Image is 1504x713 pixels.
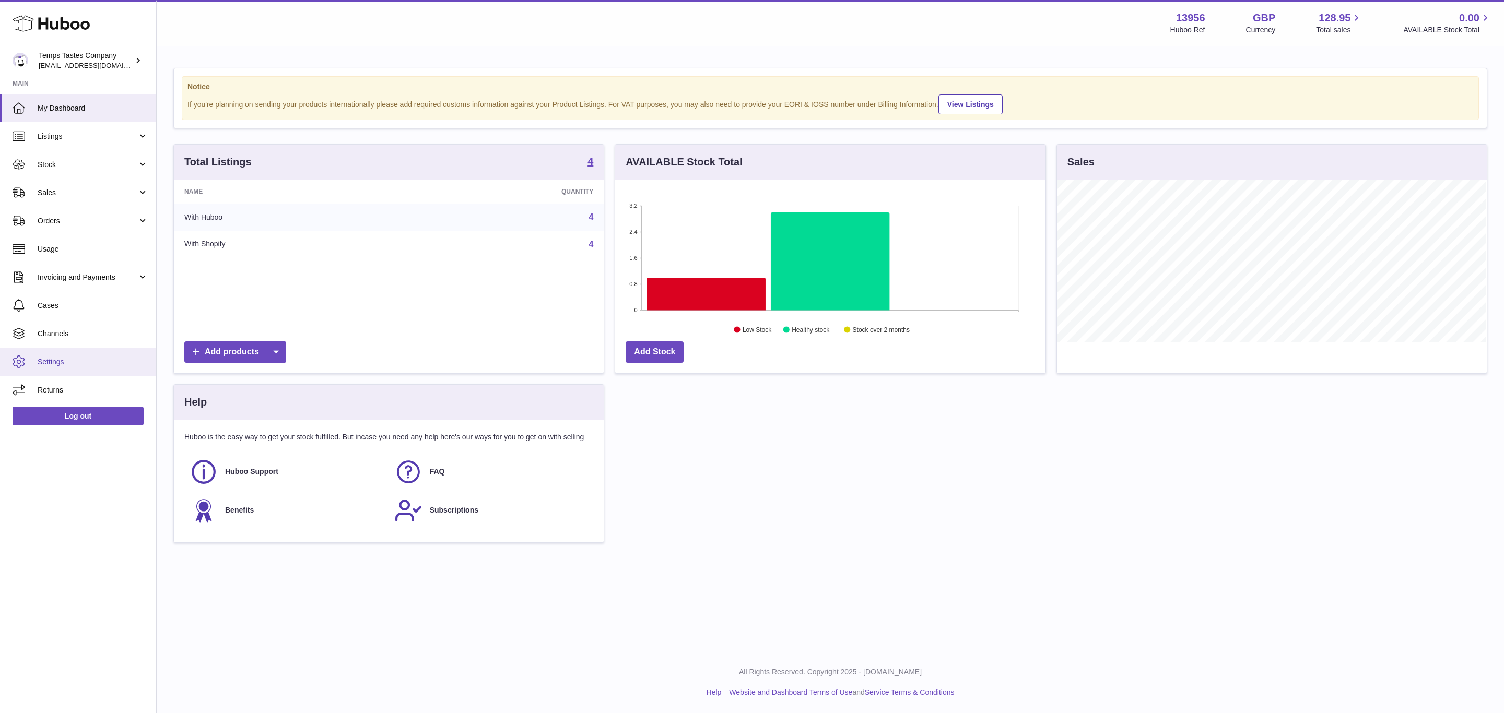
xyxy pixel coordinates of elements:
[38,216,137,226] span: Orders
[13,407,144,425] a: Log out
[38,357,148,367] span: Settings
[587,156,593,167] strong: 4
[1067,155,1095,169] h3: Sales
[38,244,148,254] span: Usage
[1246,25,1276,35] div: Currency
[174,180,406,204] th: Name
[626,341,684,363] a: Add Stock
[707,688,722,696] a: Help
[165,667,1496,677] p: All Rights Reserved. Copyright 2025 - [DOMAIN_NAME]
[630,229,638,235] text: 2.4
[626,155,742,169] h3: AVAILABLE Stock Total
[1316,25,1362,35] span: Total sales
[589,212,593,221] a: 4
[38,160,137,170] span: Stock
[792,326,830,334] text: Healthy stock
[184,432,593,442] p: Huboo is the easy way to get your stock fulfilled. But incase you need any help here's our ways f...
[174,231,406,258] td: With Shopify
[184,341,286,363] a: Add products
[630,255,638,261] text: 1.6
[938,94,1003,114] a: View Listings
[634,307,638,313] text: 0
[394,496,589,525] a: Subscriptions
[184,155,252,169] h3: Total Listings
[1403,11,1491,35] a: 0.00 AVAILABLE Stock Total
[630,281,638,287] text: 0.8
[725,687,954,697] li: and
[38,301,148,311] span: Cases
[1403,25,1491,35] span: AVAILABLE Stock Total
[1319,11,1350,25] span: 128.95
[743,326,772,334] text: Low Stock
[853,326,910,334] text: Stock over 2 months
[39,61,154,69] span: [EMAIL_ADDRESS][DOMAIN_NAME]
[430,467,445,477] span: FAQ
[1170,25,1205,35] div: Huboo Ref
[174,204,406,231] td: With Huboo
[589,240,593,248] a: 4
[38,272,137,282] span: Invoicing and Payments
[38,103,148,113] span: My Dashboard
[187,93,1473,114] div: If you're planning on sending your products internationally please add required customs informati...
[190,458,384,486] a: Huboo Support
[1316,11,1362,35] a: 128.95 Total sales
[38,188,137,198] span: Sales
[587,156,593,169] a: 4
[729,688,852,696] a: Website and Dashboard Terms of Use
[38,329,148,339] span: Channels
[406,180,604,204] th: Quantity
[1176,11,1205,25] strong: 13956
[184,395,207,409] h3: Help
[39,51,133,70] div: Temps Tastes Company
[430,505,478,515] span: Subscriptions
[38,385,148,395] span: Returns
[1459,11,1479,25] span: 0.00
[38,132,137,141] span: Listings
[13,53,28,68] img: internalAdmin-13956@internal.huboo.com
[1253,11,1275,25] strong: GBP
[865,688,955,696] a: Service Terms & Conditions
[225,505,254,515] span: Benefits
[190,496,384,525] a: Benefits
[225,467,278,477] span: Huboo Support
[187,82,1473,92] strong: Notice
[394,458,589,486] a: FAQ
[630,203,638,209] text: 3.2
